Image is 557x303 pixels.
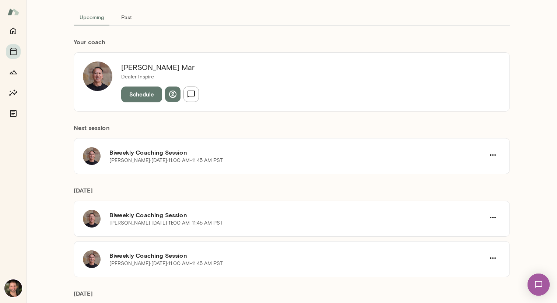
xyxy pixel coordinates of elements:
[121,73,199,81] p: Dealer Inspire
[109,260,223,267] p: [PERSON_NAME] · [DATE] · 11:00 AM-11:45 AM PST
[6,44,21,59] button: Sessions
[121,87,162,102] button: Schedule
[109,251,485,260] h6: Biweekly Coaching Session
[4,279,22,297] img: Bryan Eddy
[110,8,143,26] button: Past
[74,123,510,138] h6: Next session
[109,157,223,164] p: [PERSON_NAME] · [DATE] · 11:00 AM-11:45 AM PST
[109,211,485,219] h6: Biweekly Coaching Session
[109,148,485,157] h6: Biweekly Coaching Session
[183,87,199,102] button: Send message
[83,61,112,91] img: Derrick Mar
[7,5,19,19] img: Mento
[6,65,21,80] button: Growth Plan
[109,219,223,227] p: [PERSON_NAME] · [DATE] · 11:00 AM-11:45 AM PST
[74,186,510,201] h6: [DATE]
[121,61,199,73] h6: [PERSON_NAME] Mar
[74,8,110,26] button: Upcoming
[6,85,21,100] button: Insights
[74,8,510,26] div: basic tabs example
[6,106,21,121] button: Documents
[6,24,21,38] button: Home
[74,38,510,46] h6: Your coach
[165,87,181,102] button: View profile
